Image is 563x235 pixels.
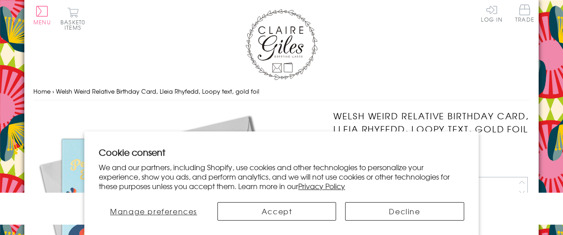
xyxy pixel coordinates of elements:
a: Home [33,87,51,95]
span: 0 items [65,18,85,32]
span: Trade [515,5,534,22]
span: Menu [33,18,51,26]
button: Accept [217,202,336,221]
a: Privacy Policy [298,181,345,191]
a: Trade [515,5,534,24]
h2: Cookie consent [99,146,464,158]
button: Basket0 items [60,7,85,30]
button: Decline [345,202,464,221]
nav: breadcrumbs [33,82,530,101]
button: Menu [33,6,51,25]
span: Manage preferences [110,206,197,217]
button: Manage preferences [99,202,208,221]
h1: Welsh Weird Relative Birthday Card, Lleia Rhyfedd, Loopy text, gold foil [333,109,530,136]
span: › [52,87,54,95]
img: Claire Giles Greetings Cards [245,9,318,80]
span: Welsh Weird Relative Birthday Card, Lleia Rhyfedd, Loopy text, gold foil [56,87,259,95]
p: We and our partners, including Shopify, use cookies and other technologies to personalize your ex... [99,163,464,190]
a: Log In [481,5,503,22]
